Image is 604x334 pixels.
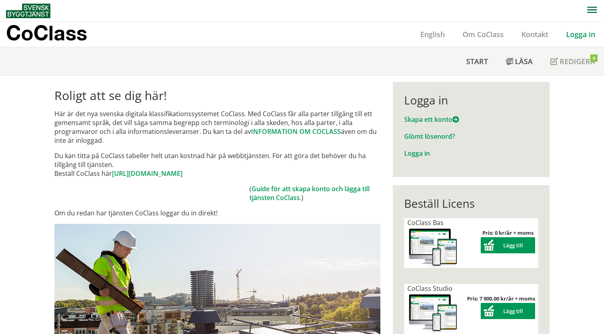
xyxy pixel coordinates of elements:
[482,229,533,236] strong: Pris: 0 kr/år + moms
[407,218,444,227] span: CoClass Bas
[454,29,513,39] a: Om CoClass
[54,109,380,145] p: Här är det nya svenska digitala klassifikationssystemet CoClass. Med CoClass får alla parter till...
[481,242,535,249] a: Lägg till
[407,284,452,293] span: CoClass Studio
[6,4,50,18] img: Svensk Byggtjänst
[457,47,497,75] a: Start
[515,56,533,66] span: Läsa
[6,28,87,38] p: CoClass
[404,196,538,210] div: Beställ Licens
[251,127,341,136] a: INFORMATION OM COCLASS
[404,115,459,124] a: Skapa ett konto
[54,209,380,217] p: Om du redan har tjänsten CoClass loggar du in direkt!
[481,237,535,253] button: Lägg till
[411,29,454,39] a: English
[54,88,380,103] h1: Roligt att se dig här!
[404,149,430,158] a: Logga in
[466,56,488,66] span: Start
[6,22,104,47] a: CoClass
[481,303,535,319] button: Lägg till
[467,295,535,302] strong: Pris: 7 900,00 kr/år + moms
[404,132,455,141] a: Glömt lösenord?
[407,227,459,268] img: coclass-license.jpg
[497,47,542,75] a: Läsa
[249,184,380,202] td: ( .)
[557,29,604,39] a: Logga in
[404,93,538,107] div: Logga in
[513,29,557,39] a: Kontakt
[481,307,535,315] a: Lägg till
[54,151,380,178] p: Du kan titta på CoClass tabeller helt utan kostnad här på webbtjänsten. För att göra det behöver ...
[112,169,183,178] a: [URL][DOMAIN_NAME]
[249,184,369,202] a: Guide för att skapa konto och lägga till tjänsten CoClass
[407,293,459,334] img: coclass-license.jpg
